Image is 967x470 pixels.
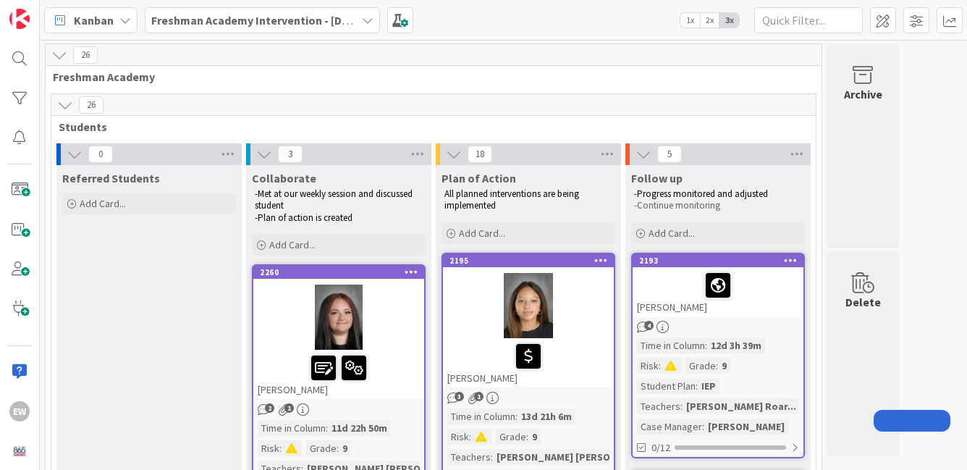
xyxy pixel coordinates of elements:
[455,392,464,401] span: 3
[515,408,518,424] span: :
[337,440,339,456] span: :
[59,119,798,134] span: Students
[253,266,424,279] div: 2260
[716,358,718,374] span: :
[260,267,424,277] div: 2260
[339,440,351,456] div: 9
[253,266,424,399] div: 2260[PERSON_NAME]
[469,429,471,445] span: :
[447,449,491,465] div: Teachers
[659,358,661,374] span: :
[459,227,505,240] span: Add Card...
[718,358,730,374] div: 9
[279,440,282,456] span: :
[845,293,881,311] div: Delete
[680,13,700,28] span: 1x
[634,200,802,211] p: -Continue monitoring
[719,13,739,28] span: 3x
[328,420,391,436] div: 11d 22h 50m
[53,70,803,84] span: Freshman Academy
[631,171,683,185] span: Follow up
[844,85,882,103] div: Archive
[700,13,719,28] span: 2x
[639,256,803,266] div: 2193
[518,408,575,424] div: 13d 21h 6m
[649,227,695,240] span: Add Card...
[74,12,114,29] span: Kanban
[151,13,403,28] b: Freshman Academy Intervention - [DATE]-[DATE]
[637,378,696,394] div: Student Plan
[253,350,424,399] div: [PERSON_NAME]
[9,9,30,29] img: Visit kanbanzone.com
[704,419,788,435] div: [PERSON_NAME]
[79,96,104,114] span: 26
[443,338,614,387] div: [PERSON_NAME]
[443,254,614,387] div: 2195[PERSON_NAME]
[258,420,326,436] div: Time in Column
[637,419,702,435] div: Case Manager
[474,392,483,401] span: 1
[637,398,680,414] div: Teachers
[634,188,768,200] span: -Progress monitored and adjusted
[685,358,716,374] div: Grade
[449,256,614,266] div: 2195
[754,7,863,33] input: Quick Filter...
[269,238,316,251] span: Add Card...
[496,429,526,445] div: Grade
[62,171,160,185] span: Referred Students
[306,440,337,456] div: Grade
[255,211,352,224] span: -Plan of action is created
[491,449,493,465] span: :
[468,146,492,163] span: 18
[442,171,516,185] span: Plan of Action
[657,146,682,163] span: 5
[9,441,30,461] img: avatar
[707,337,765,353] div: 12d 3h 39m
[278,146,303,163] span: 3
[284,403,294,413] span: 1
[326,420,328,436] span: :
[696,378,698,394] span: :
[644,321,654,330] span: 4
[702,419,704,435] span: :
[80,197,126,210] span: Add Card...
[633,254,803,316] div: 2193[PERSON_NAME]
[447,429,469,445] div: Risk
[633,267,803,316] div: [PERSON_NAME]
[73,46,98,64] span: 26
[683,398,800,414] div: [PERSON_NAME] Roar...
[637,358,659,374] div: Risk
[265,403,274,413] span: 2
[705,337,707,353] span: :
[447,408,515,424] div: Time in Column
[698,378,719,394] div: IEP
[651,440,670,456] span: 0/12
[9,401,30,421] div: EW
[633,254,803,267] div: 2193
[443,254,614,267] div: 2195
[88,146,113,163] span: 0
[637,337,705,353] div: Time in Column
[258,440,279,456] div: Risk
[526,429,528,445] span: :
[528,429,541,445] div: 9
[493,449,689,465] div: [PERSON_NAME] [PERSON_NAME] Roar...
[252,171,316,185] span: Collaborate
[444,188,581,211] span: All planned interventions are being implemented
[255,188,415,211] span: -Met at our weekly session and discussed student
[680,398,683,414] span: :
